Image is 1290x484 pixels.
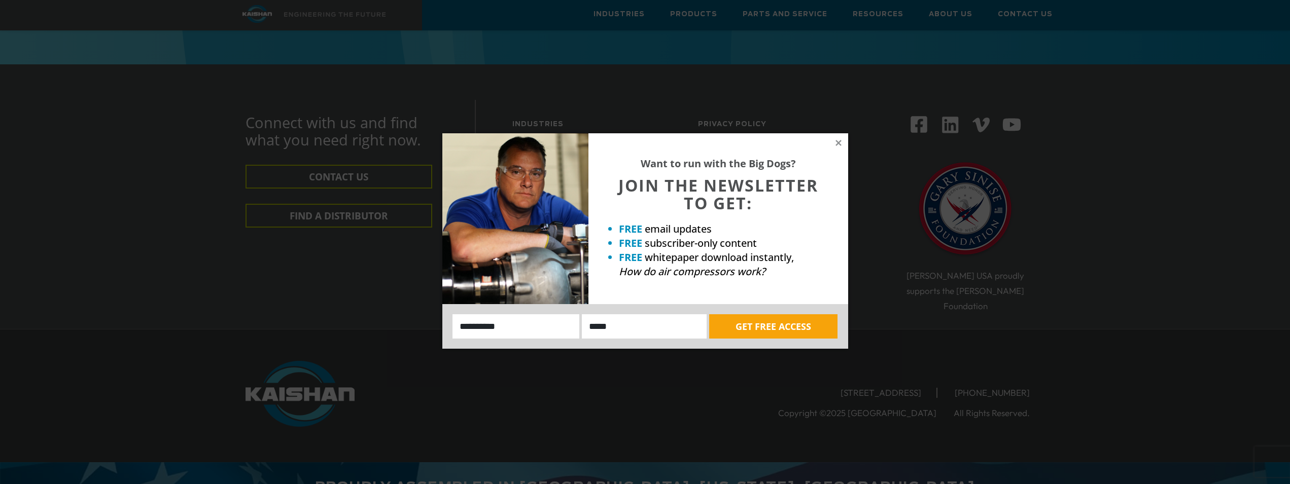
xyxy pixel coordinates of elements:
[619,250,642,264] strong: FREE
[645,222,712,236] span: email updates
[619,265,765,278] em: How do air compressors work?
[582,314,707,339] input: Email
[618,174,818,214] span: JOIN THE NEWSLETTER TO GET:
[645,250,794,264] span: whitepaper download instantly,
[619,236,642,250] strong: FREE
[645,236,757,250] span: subscriber-only content
[619,222,642,236] strong: FREE
[709,314,838,339] button: GET FREE ACCESS
[641,157,796,170] strong: Want to run with the Big Dogs?
[452,314,580,339] input: Name:
[834,138,843,147] button: Close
